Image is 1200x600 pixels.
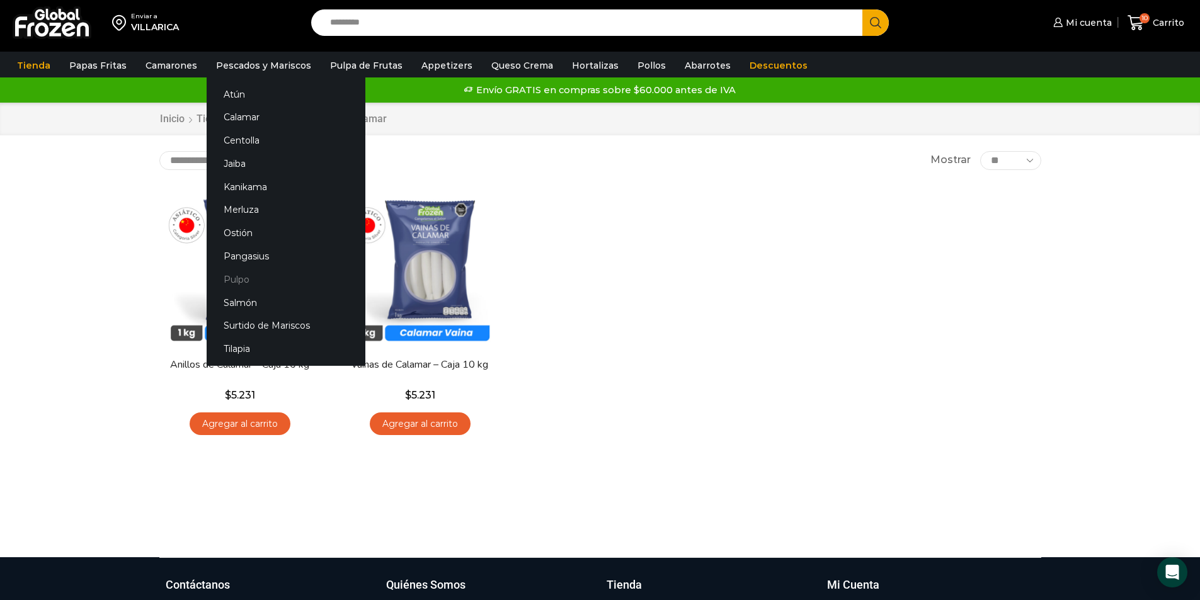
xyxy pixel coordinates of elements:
a: Merluza [207,198,365,222]
img: address-field-icon.svg [112,12,131,33]
span: Mostrar [930,153,971,167]
a: Agregar al carrito: “Vainas de Calamar - Caja 10 kg” [370,412,471,436]
span: Carrito [1150,16,1184,29]
a: Kanikama [207,175,365,198]
a: Papas Fritas [63,54,133,77]
span: Mi cuenta [1063,16,1112,29]
a: Ostión [207,222,365,245]
a: Tienda [196,112,229,127]
h3: Mi Cuenta [827,577,879,593]
button: Search button [862,9,889,36]
a: Pollos [631,54,672,77]
a: Jaiba [207,152,365,175]
a: Salmón [207,291,365,314]
span: $ [225,389,231,401]
a: Tienda [11,54,57,77]
a: Tilapia [207,337,365,361]
span: 10 [1140,13,1150,23]
h3: Quiénes Somos [386,577,466,593]
a: Calamar [207,106,365,129]
h3: Contáctanos [166,577,230,593]
a: Pulpo [207,268,365,291]
a: Appetizers [415,54,479,77]
bdi: 5.231 [405,389,435,401]
a: Inicio [159,112,185,127]
nav: Breadcrumb [159,112,387,127]
a: Mi cuenta [1050,10,1112,35]
a: Surtido de Mariscos [207,314,365,337]
a: Centolla [207,129,365,152]
a: Abarrotes [678,54,737,77]
a: Pescados y Mariscos [210,54,317,77]
a: Pangasius [207,245,365,268]
h1: Calamar [348,113,387,125]
a: Agregar al carrito: “Anillos de Calamar - Caja 10 kg” [190,412,290,436]
div: Open Intercom Messenger [1157,557,1187,587]
a: Anillos de Calamar – Caja 10 kg [167,358,312,372]
a: Vainas de Calamar – Caja 10 kg [347,358,492,372]
h3: Tienda [607,577,642,593]
select: Pedido de la tienda [159,151,320,170]
a: Atún [207,82,365,106]
div: Enviar a [131,12,179,21]
a: Camarones [139,54,203,77]
a: Queso Crema [485,54,559,77]
a: Pulpa de Frutas [324,54,409,77]
bdi: 5.231 [225,389,255,401]
a: Descuentos [743,54,814,77]
div: VILLARICA [131,21,179,33]
a: 10 Carrito [1124,8,1187,38]
span: $ [405,389,411,401]
a: Hortalizas [566,54,625,77]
